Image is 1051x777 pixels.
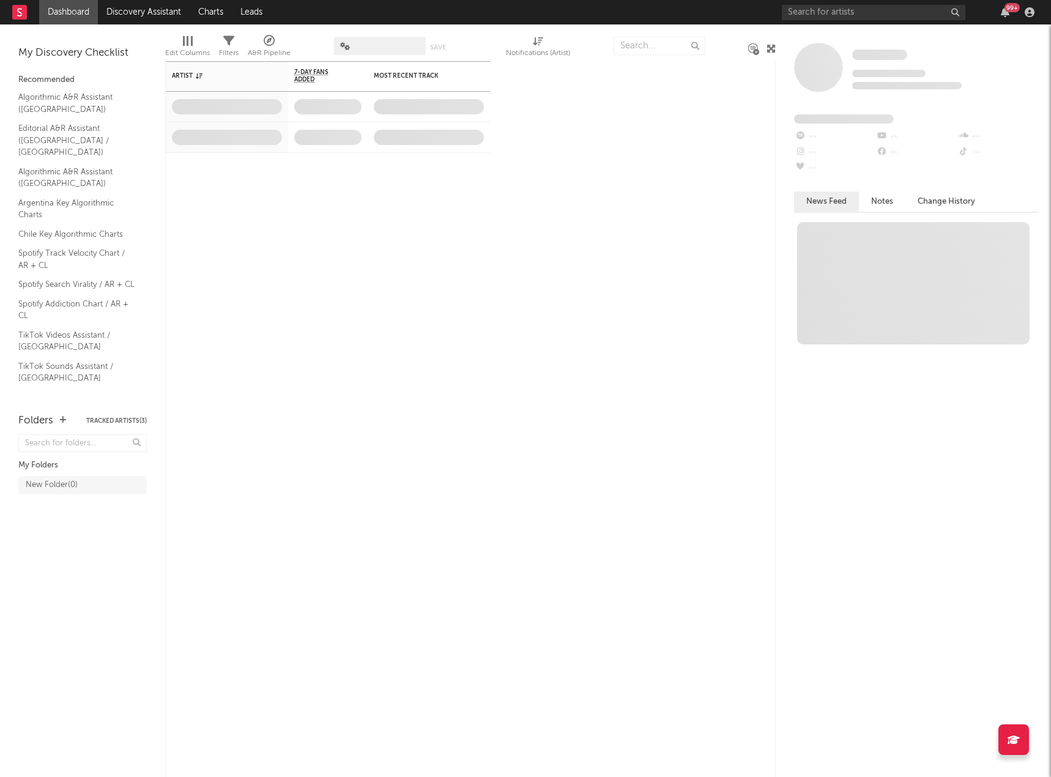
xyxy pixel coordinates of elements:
[506,31,570,66] div: Notifications (Artist)
[18,297,135,322] a: Spotify Addiction Chart / AR + CL
[18,165,135,190] a: Algorithmic A&R Assistant ([GEOGRAPHIC_DATA])
[18,46,147,61] div: My Discovery Checklist
[18,360,135,385] a: TikTok Sounds Assistant / [GEOGRAPHIC_DATA]
[852,82,962,89] span: 0 fans last week
[506,46,570,61] div: Notifications (Artist)
[614,37,705,55] input: Search...
[172,72,264,80] div: Artist
[248,31,291,66] div: A&R Pipeline
[219,31,239,66] div: Filters
[794,128,875,144] div: --
[852,49,907,61] a: Some Artist
[26,478,78,493] div: New Folder ( 0 )
[782,5,965,20] input: Search for artists
[165,46,210,61] div: Edit Columns
[794,144,875,160] div: --
[18,329,135,354] a: TikTok Videos Assistant / [GEOGRAPHIC_DATA]
[374,72,466,80] div: Most Recent Track
[852,50,907,60] span: Some Artist
[165,31,210,66] div: Edit Columns
[18,91,135,116] a: Algorithmic A&R Assistant ([GEOGRAPHIC_DATA])
[18,476,147,494] a: New Folder(0)
[852,70,926,77] span: Tracking Since: [DATE]
[1005,3,1020,12] div: 99 +
[794,191,859,212] button: News Feed
[18,458,147,473] div: My Folders
[875,128,957,144] div: --
[18,434,147,452] input: Search for folders...
[86,418,147,424] button: Tracked Artists(3)
[859,191,905,212] button: Notes
[18,228,135,241] a: Chile Key Algorithmic Charts
[18,73,147,87] div: Recommended
[294,69,343,83] span: 7-Day Fans Added
[794,114,894,124] span: Fans Added by Platform
[219,46,239,61] div: Filters
[957,128,1039,144] div: --
[248,46,291,61] div: A&R Pipeline
[794,160,875,176] div: --
[1001,7,1009,17] button: 99+
[430,44,446,51] button: Save
[957,144,1039,160] div: --
[18,414,53,428] div: Folders
[905,191,987,212] button: Change History
[18,247,135,272] a: Spotify Track Velocity Chart / AR + CL
[18,122,135,159] a: Editorial A&R Assistant ([GEOGRAPHIC_DATA] / [GEOGRAPHIC_DATA])
[875,144,957,160] div: --
[18,278,135,291] a: Spotify Search Virality / AR + CL
[18,196,135,221] a: Argentina Key Algorithmic Charts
